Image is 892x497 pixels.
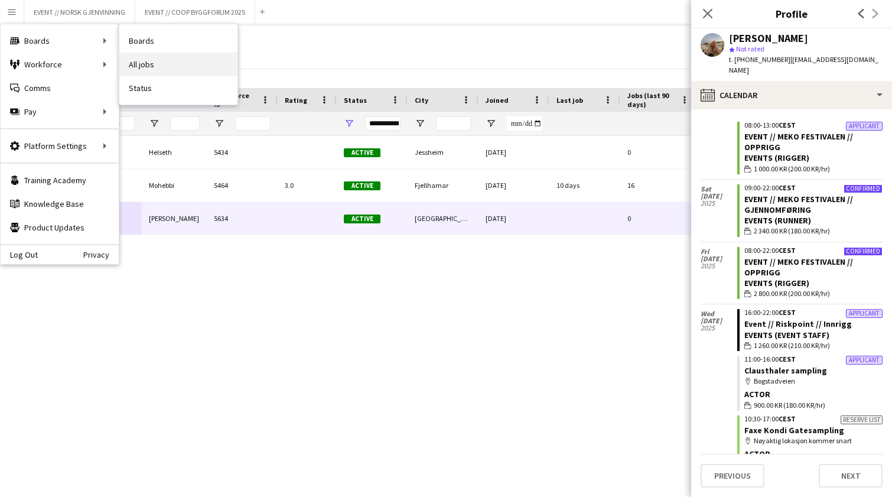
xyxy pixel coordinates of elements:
[701,310,737,317] span: Wed
[701,186,737,193] span: Sat
[701,317,737,324] span: [DATE]
[744,330,883,340] div: Events (Event Staff)
[744,309,883,316] div: 16:00-22:00
[701,248,737,255] span: Fri
[701,324,737,332] span: 2025
[744,319,852,329] a: Event // Riskpoint // Innrigg
[744,376,883,386] div: Bogstadveien
[105,116,135,131] input: First Name Filter Input
[620,169,697,202] div: 16
[207,136,278,168] div: 5434
[844,184,883,193] div: Confirmed
[408,136,478,168] div: Jessheim
[415,118,425,129] button: Open Filter Menu
[744,449,883,459] div: Actor
[207,169,278,202] div: 5464
[701,193,737,200] span: [DATE]
[744,215,883,226] div: Events (Runner)
[729,55,878,74] span: | [EMAIL_ADDRESS][DOMAIN_NAME]
[744,152,883,163] div: Events (Rigger)
[142,136,207,168] div: Helseth
[691,6,892,21] h3: Profile
[1,216,119,239] a: Product Updates
[142,169,207,202] div: Mohebbi
[278,169,337,202] div: 3.0
[846,309,883,318] div: Applicant
[744,356,883,363] div: 11:00-16:00
[744,184,883,191] div: 09:00-22:00
[415,96,428,105] span: City
[1,29,119,53] div: Boards
[556,96,583,105] span: Last job
[701,262,737,269] span: 2025
[754,226,830,236] span: 2 340.00 KR (180.00 KR/hr)
[744,425,844,436] a: Faxe Kondi Gatesampling
[170,116,200,131] input: Last Name Filter Input
[744,389,883,399] div: Actor
[744,131,853,152] a: EVENT // MEKO FESTIVALEN // OPPRIGG
[627,91,676,109] span: Jobs (last 90 days)
[119,53,237,76] a: All jobs
[846,122,883,131] div: Applicant
[344,96,367,105] span: Status
[119,29,237,53] a: Boards
[142,202,207,235] div: [PERSON_NAME]
[744,247,883,254] div: 08:00-22:00
[779,308,796,317] span: CEST
[744,122,883,129] div: 08:00-13:00
[779,414,796,423] span: CEST
[744,415,883,423] div: 10:30-17:00
[779,246,796,255] span: CEST
[701,200,737,207] span: 2025
[149,118,159,129] button: Open Filter Menu
[754,288,830,299] span: 2 800.00 KR (200.00 KR/hr)
[24,1,135,24] button: EVENT // NORSK GJENVINNING
[549,169,620,202] div: 10 days
[507,116,542,131] input: Joined Filter Input
[1,168,119,192] a: Training Academy
[846,356,883,365] div: Applicant
[754,400,825,411] span: 900.00 KR (180.00 KR/hr)
[779,121,796,129] span: CEST
[119,76,237,100] a: Status
[344,215,380,223] span: Active
[754,164,830,174] span: 1 000.00 KR (200.00 KR/hr)
[478,169,549,202] div: [DATE]
[408,202,478,235] div: [GEOGRAPHIC_DATA]
[207,202,278,235] div: 5634
[135,1,255,24] button: EVENT // COOP BYGGFORUM 2025
[754,340,830,351] span: 1 260.00 KR (210.00 KR/hr)
[736,44,764,53] span: Not rated
[214,118,224,129] button: Open Filter Menu
[744,436,883,446] div: Nøyaktig lokasjon kommer snart
[235,116,271,131] input: Workforce ID Filter Input
[779,183,796,192] span: CEST
[1,53,119,76] div: Workforce
[285,96,307,105] span: Rating
[779,355,796,363] span: CEST
[744,365,827,376] a: Clausthaler sampling
[1,100,119,124] div: Pay
[1,250,38,259] a: Log Out
[819,464,883,488] button: Next
[344,118,354,129] button: Open Filter Menu
[83,250,119,259] a: Privacy
[344,148,380,157] span: Active
[701,255,737,262] span: [DATE]
[436,116,471,131] input: City Filter Input
[478,202,549,235] div: [DATE]
[1,134,119,158] div: Platform Settings
[744,256,853,278] a: EVENT // MEKO FESTIVALEN // OPPRIGG
[841,415,883,424] div: Reserve list
[701,464,764,488] button: Previous
[478,136,549,168] div: [DATE]
[691,81,892,109] div: Calendar
[744,194,853,215] a: EVENT // MEKO FESTIVALEN // GJENNOMFØRING
[1,76,119,100] a: Comms
[408,169,478,202] div: Fjellhamar
[744,278,883,288] div: Events (Rigger)
[486,118,496,129] button: Open Filter Menu
[620,202,697,235] div: 0
[344,181,380,190] span: Active
[844,247,883,256] div: Confirmed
